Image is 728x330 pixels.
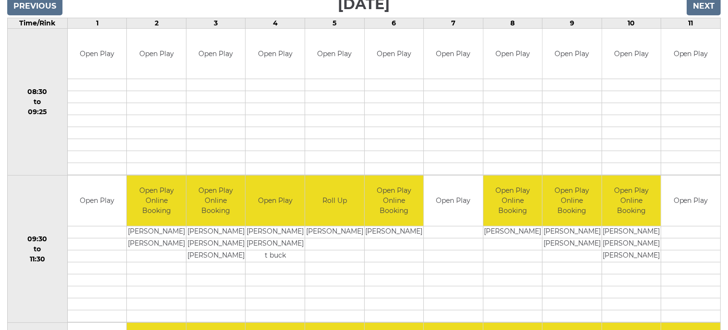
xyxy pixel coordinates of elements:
[305,176,364,226] td: Roll Up
[305,18,365,28] td: 5
[127,176,186,226] td: Open Play Online Booking
[246,226,305,238] td: [PERSON_NAME]
[186,250,246,262] td: [PERSON_NAME]
[543,18,602,28] td: 9
[424,176,483,226] td: Open Play
[8,28,68,176] td: 08:30 to 09:25
[127,226,186,238] td: [PERSON_NAME]
[246,29,305,79] td: Open Play
[483,18,543,28] td: 8
[602,250,661,262] td: [PERSON_NAME]
[602,238,661,250] td: [PERSON_NAME]
[661,29,720,79] td: Open Play
[8,18,68,28] td: Time/Rink
[186,176,246,226] td: Open Play Online Booking
[483,176,543,226] td: Open Play Online Booking
[602,226,661,238] td: [PERSON_NAME]
[186,238,246,250] td: [PERSON_NAME]
[246,238,305,250] td: [PERSON_NAME]
[602,18,661,28] td: 10
[127,238,186,250] td: [PERSON_NAME]
[602,176,661,226] td: Open Play Online Booking
[424,29,483,79] td: Open Play
[543,29,602,79] td: Open Play
[186,29,246,79] td: Open Play
[365,176,424,226] td: Open Play Online Booking
[543,238,602,250] td: [PERSON_NAME]
[543,176,602,226] td: Open Play Online Booking
[483,226,543,238] td: [PERSON_NAME]
[127,29,186,79] td: Open Play
[602,29,661,79] td: Open Play
[68,29,127,79] td: Open Play
[68,176,127,226] td: Open Play
[305,226,364,238] td: [PERSON_NAME]
[8,176,68,323] td: 09:30 to 11:30
[127,18,186,28] td: 2
[483,29,543,79] td: Open Play
[365,29,424,79] td: Open Play
[543,226,602,238] td: [PERSON_NAME]
[424,18,483,28] td: 7
[186,226,246,238] td: [PERSON_NAME]
[246,176,305,226] td: Open Play
[305,29,364,79] td: Open Play
[246,250,305,262] td: t buck
[661,18,721,28] td: 11
[67,18,127,28] td: 1
[186,18,246,28] td: 3
[365,226,424,238] td: [PERSON_NAME]
[246,18,305,28] td: 4
[364,18,424,28] td: 6
[661,176,720,226] td: Open Play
